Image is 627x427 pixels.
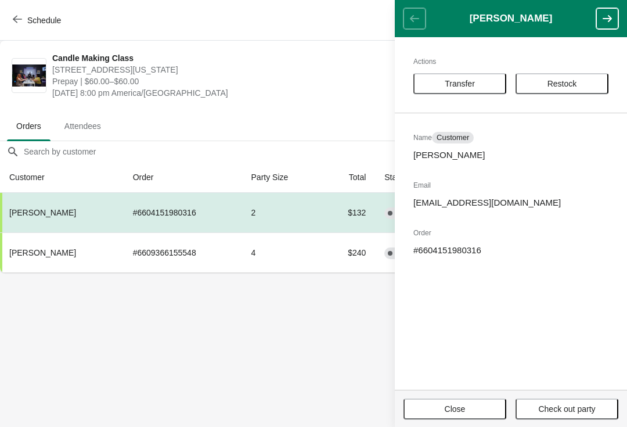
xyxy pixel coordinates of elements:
td: 4 [242,232,322,272]
input: Search by customer [23,141,627,162]
span: Close [445,404,466,414]
span: Customer [437,133,469,142]
td: # 6609366155548 [124,232,242,272]
button: Restock [516,73,608,94]
img: Candle Making Class [12,64,46,87]
span: [DATE] 8:00 pm America/[GEOGRAPHIC_DATA] [52,87,403,99]
h2: Order [413,227,608,239]
button: Schedule [6,10,70,31]
td: # 6604151980316 [124,193,242,232]
span: Transfer [445,79,475,88]
p: [EMAIL_ADDRESS][DOMAIN_NAME] [413,197,608,209]
span: [STREET_ADDRESS][US_STATE] [52,64,403,76]
button: Transfer [413,73,506,94]
th: Total [322,162,375,193]
span: Check out party [538,404,595,414]
p: # 6604151980316 [413,245,608,256]
th: Party Size [242,162,322,193]
h2: Email [413,180,608,191]
span: Schedule [27,16,61,25]
span: Prepay | $60.00–$60.00 [52,76,403,87]
p: [PERSON_NAME] [413,149,608,161]
td: $132 [322,193,375,232]
span: Orders [7,116,51,137]
span: [PERSON_NAME] [9,248,76,257]
span: Attendees [55,116,110,137]
h1: [PERSON_NAME] [426,13,596,24]
span: Restock [547,79,577,88]
th: Status [375,162,445,193]
span: [PERSON_NAME] [9,208,76,217]
td: 2 [242,193,322,232]
td: $240 [322,232,375,272]
h2: Name [413,132,608,143]
button: Close [403,399,506,419]
th: Order [124,162,242,193]
span: Candle Making Class [52,52,403,64]
h2: Actions [413,56,608,67]
button: Check out party [516,399,618,419]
